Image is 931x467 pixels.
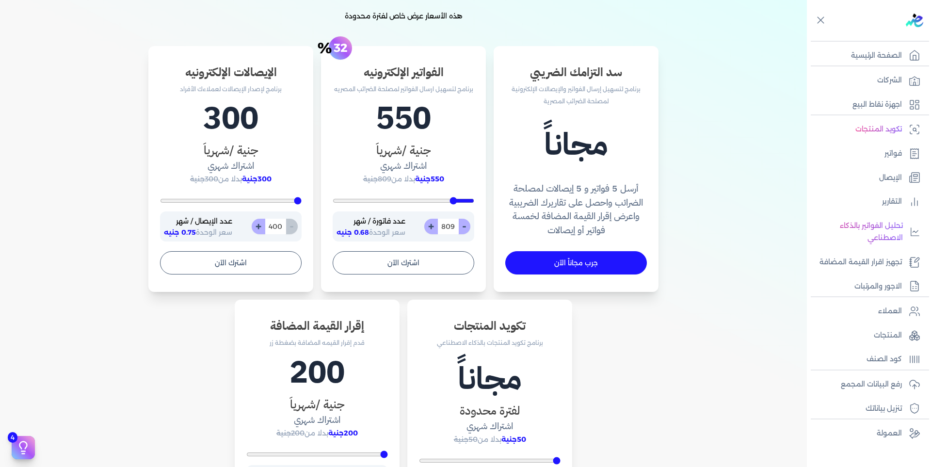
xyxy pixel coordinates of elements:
h3: جنية /شهرياَ [333,142,474,159]
p: الاجور والمرتبات [854,280,902,293]
h3: الإيصالات الإلكترونيه [160,64,302,81]
span: 300جنية [190,175,218,183]
a: تكويد المنتجات [807,119,925,140]
button: اشترك الآن [160,251,302,274]
h3: لفترة محدودة [419,402,561,419]
span: 550جنية [415,175,444,183]
a: العمولة [807,423,925,444]
a: التقارير [807,192,925,212]
p: الصفحة الرئيسية [851,49,902,62]
h3: إقرار القيمة المضافة [246,317,388,335]
p: عدد فاتورة / شهر [337,215,405,228]
input: 0 [437,219,459,234]
h1: 200 [246,349,388,396]
p: تجهيز اقرار القيمة المضافة [819,256,902,269]
span: 50جنية [454,435,478,444]
p: رفع البيانات المجمع [841,378,902,391]
p: تحليل الفواتير بالذكاء الاصطناعي [812,220,903,244]
a: فواتير [807,144,925,164]
p: بدلا من [419,434,561,446]
span: 50جنية [501,435,526,444]
a: المنتجات [807,325,925,346]
p: الإيصال [879,172,902,184]
h3: تكويد المنتجات [419,317,561,335]
h4: اشتراك شهري [419,419,561,434]
p: قدم إقرار القيمه المضافة بضغطة زر [246,337,388,349]
p: برنامج لإصدار الإيصالات لعملاءك الأفراد [160,83,302,96]
p: برنامج لتسهيل إرسال الفواتير والإيصالات الإلكترونية لمصلحة الضرائب المصرية [505,83,647,108]
a: اجهزة نقاط البيع [807,95,925,115]
span: 0.68 جنيه [337,228,369,237]
p: الشركات [877,74,902,87]
span: سعر الوحدة [337,228,405,237]
span: 32 [334,45,348,51]
button: + [252,219,265,234]
a: الصفحة الرئيسية [807,46,925,66]
p: عدد الإيصال / شهر [164,215,232,228]
a: رفع البيانات المجمع [807,374,925,395]
p: بدلا من [246,427,388,440]
h4: اشتراك شهري [160,159,302,173]
p: اجهزة نقاط البيع [852,98,902,111]
p: برنامج تكويد المنتجات بالذكاء الاصطناعي [419,337,561,349]
p: تكويد المنتجات [855,123,902,136]
img: logo [906,14,923,27]
a: كود الصنف [807,349,925,370]
h1: مجاناً [419,355,561,402]
span: % [317,45,332,51]
h3: جنية /شهرياَ [160,142,302,159]
span: 4 [8,432,17,443]
h1: 300 [160,95,302,142]
p: كود الصنف [867,353,902,366]
p: بدلا من [333,173,474,186]
button: - [458,219,470,234]
a: الاجور والمرتبات [807,276,925,297]
p: المنتجات [874,329,902,342]
h4: اشتراك شهري [246,413,388,427]
a: الإيصال [807,168,925,188]
a: تنزيل بياناتك [807,399,925,419]
span: 300جنية [242,175,272,183]
p: فواتير [884,147,902,160]
p: بدلا من [160,173,302,186]
h1: 550 [333,95,474,142]
input: 0 [265,219,286,234]
span: 200جنية [276,429,305,437]
p: العمولة [877,427,902,440]
p: التقارير [882,195,902,208]
h4: أرسل 5 فواتير و 5 إيصالات لمصلحة الضرائب واحصل على تقاريرك الضريبية واعرض إقرار القيمة المضافة لخ... [505,182,647,238]
h3: جنية /شهرياَ [246,396,388,413]
span: 200جنية [328,429,358,437]
a: تجهيز اقرار القيمة المضافة [807,252,925,273]
a: الشركات [807,70,925,91]
a: العملاء [807,301,925,322]
h3: سد التزامك الضريبي [505,64,647,81]
p: هذه الأسعار عرض خاص لفترة محدودة [39,10,768,23]
span: سعر الوحدة [164,228,232,237]
span: 0.75 جنيه [164,228,196,237]
a: تحليل الفواتير بالذكاء الاصطناعي [807,216,925,248]
button: اشترك الآن [333,251,474,274]
h4: اشتراك شهري [333,159,474,173]
h3: الفواتير الإلكترونيه [333,64,474,81]
a: جرب مجاناً الآن [505,251,647,274]
p: تنزيل بياناتك [866,403,902,415]
button: + [424,219,438,234]
span: 809جنية [363,175,391,183]
h1: مجاناً [505,121,647,168]
p: برنامج لتسهيل ارسال الفواتير لمصلحة الضرائب المصريه [333,83,474,96]
button: 4 [12,436,35,459]
p: العملاء [878,305,902,318]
